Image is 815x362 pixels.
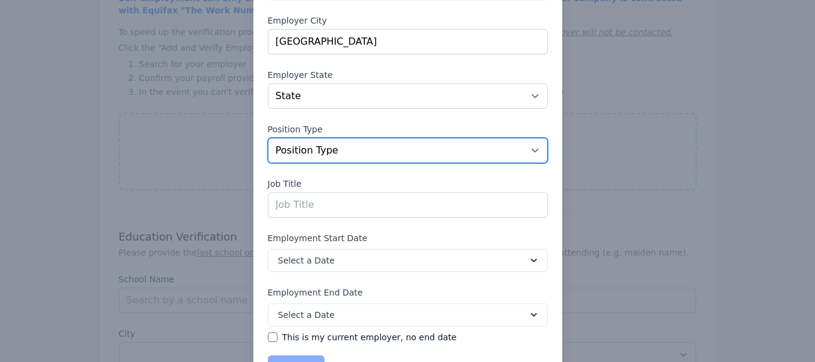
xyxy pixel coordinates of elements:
label: Employment End Date [268,286,548,299]
label: Position Type [268,123,548,135]
button: Select a Date [268,249,548,272]
label: This is my current employer, no end date [282,331,457,343]
input: Job Title [268,192,548,218]
span: Select a Date [278,309,335,321]
label: Employer City [268,15,548,27]
label: Job Title [268,178,548,190]
button: Select a Date [268,303,548,326]
label: Employer State [268,69,548,81]
input: Employer City [268,29,548,54]
label: Employment Start Date [268,232,548,244]
span: Select a Date [278,254,335,267]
